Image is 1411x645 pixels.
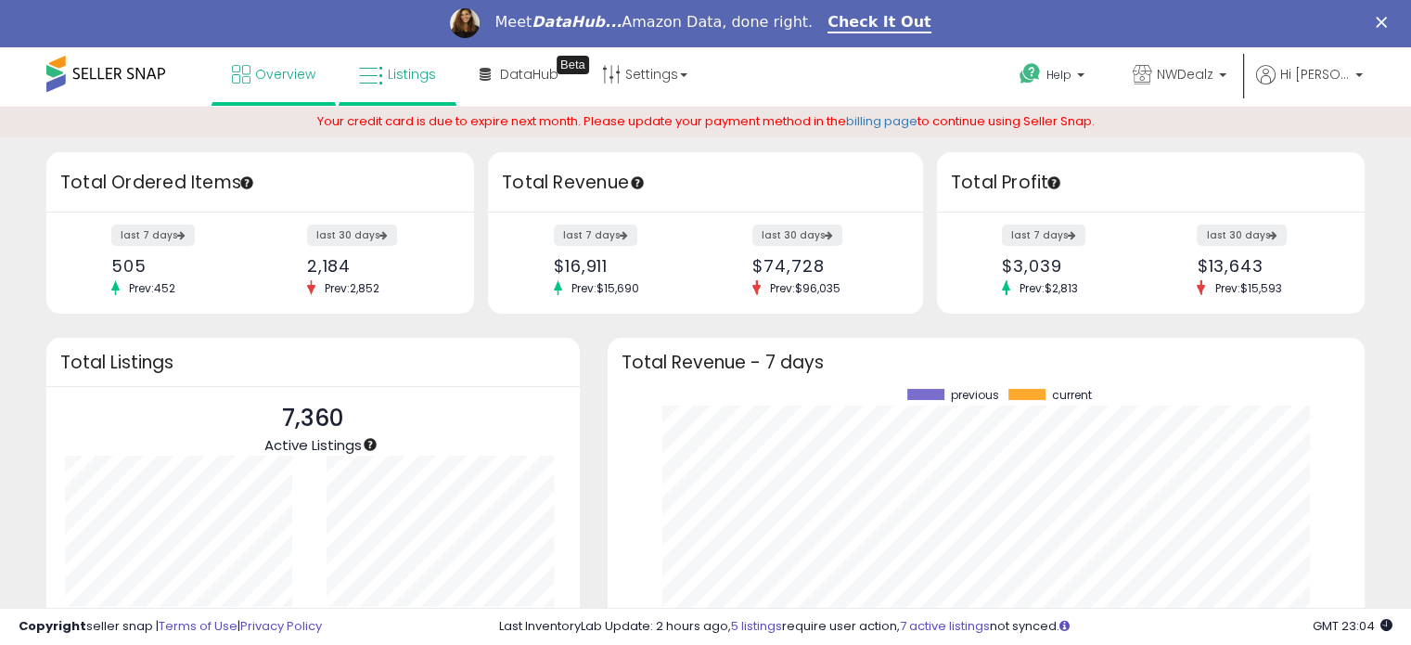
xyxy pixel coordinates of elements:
[588,46,701,102] a: Settings
[1002,256,1136,276] div: $3,039
[1280,65,1350,84] span: Hi [PERSON_NAME]
[1010,280,1087,296] span: Prev: $2,813
[500,65,558,84] span: DataHub
[238,174,255,191] div: Tooltip anchor
[752,225,842,246] label: last 30 days
[307,225,397,246] label: last 30 days
[1052,389,1092,402] span: current
[240,617,322,635] a: Privacy Policy
[827,13,931,33] a: Check It Out
[264,401,362,436] p: 7,360
[317,112,1095,130] span: Your credit card is due to expire next month. Please update your payment method in the to continu...
[120,280,185,296] span: Prev: 452
[60,355,566,369] h3: Total Listings
[502,170,909,196] h3: Total Revenue
[1205,280,1290,296] span: Prev: $15,593
[1019,62,1042,85] i: Get Help
[1002,225,1085,246] label: last 7 days
[1256,65,1363,107] a: Hi [PERSON_NAME]
[388,65,436,84] span: Listings
[111,225,195,246] label: last 7 days
[1045,174,1062,191] div: Tooltip anchor
[629,174,646,191] div: Tooltip anchor
[362,436,378,453] div: Tooltip anchor
[752,256,891,276] div: $74,728
[60,170,460,196] h3: Total Ordered Items
[761,280,850,296] span: Prev: $96,035
[951,170,1351,196] h3: Total Profit
[140,605,178,627] b: 7077
[1046,67,1071,83] span: Help
[264,435,362,455] span: Active Listings
[159,617,237,635] a: Terms of Use
[1197,225,1287,246] label: last 30 days
[1197,256,1331,276] div: $13,643
[557,56,589,74] div: Tooltip anchor
[307,256,442,276] div: 2,184
[499,618,1392,636] div: Last InventoryLab Update: 2 hours ago, require user action, not synced.
[846,112,917,130] a: billing page
[554,225,637,246] label: last 7 days
[622,355,1351,369] h3: Total Revenue - 7 days
[731,617,782,635] a: 5 listings
[900,617,990,635] a: 7 active listings
[1059,620,1070,632] i: Click here to read more about un-synced listings.
[450,8,480,38] img: Profile image for Georgie
[562,280,648,296] span: Prev: $15,690
[494,13,813,32] div: Meet Amazon Data, done right.
[111,256,246,276] div: 505
[255,65,315,84] span: Overview
[1005,48,1103,106] a: Help
[532,13,622,31] i: DataHub...
[1119,46,1240,107] a: NWDealz
[315,280,389,296] span: Prev: 2,852
[466,46,572,102] a: DataHub
[19,618,322,636] div: seller snap | |
[218,46,329,102] a: Overview
[1376,17,1394,28] div: Close
[1313,617,1392,635] span: 2025-10-13 23:04 GMT
[345,46,450,102] a: Listings
[1157,65,1213,84] span: NWDealz
[554,256,692,276] div: $16,911
[951,389,999,402] span: previous
[19,617,86,635] strong: Copyright
[402,605,438,627] b: 4910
